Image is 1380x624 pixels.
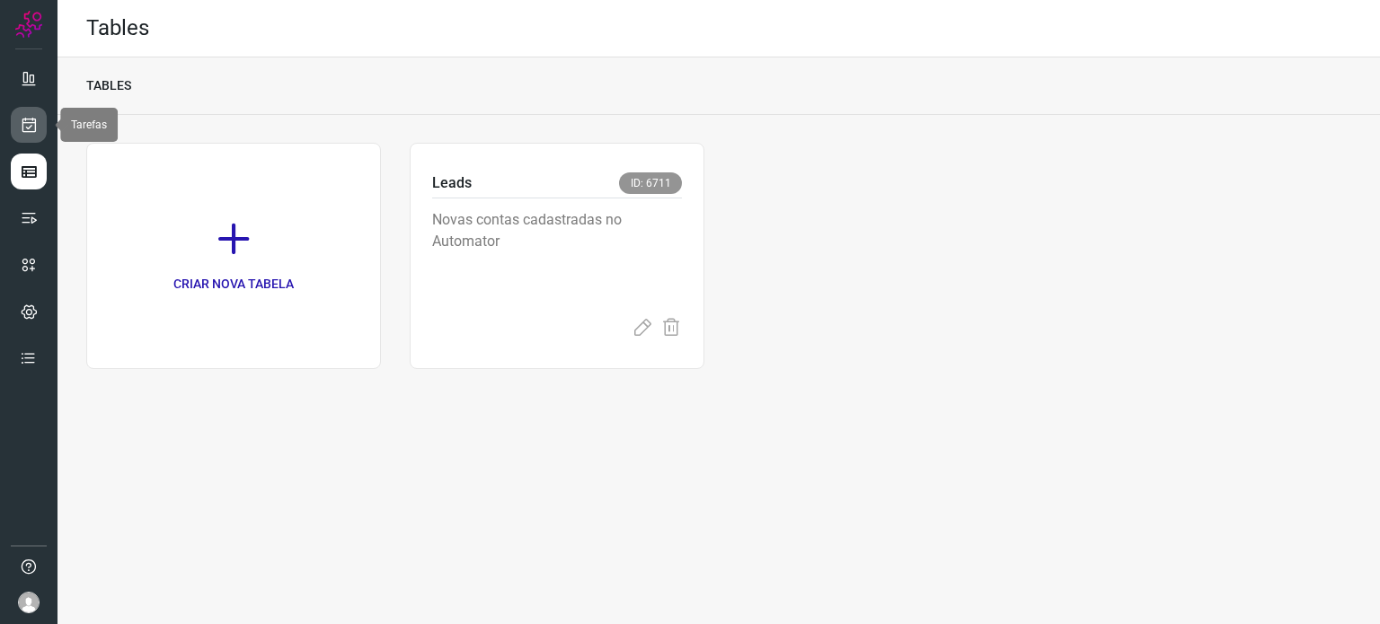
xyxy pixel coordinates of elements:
h2: Tables [86,15,149,41]
img: Logo [15,11,42,38]
p: Leads [432,172,472,194]
p: Novas contas cadastradas no Automator [432,209,682,299]
img: avatar-user-boy.jpg [18,592,40,613]
a: CRIAR NOVA TABELA [86,143,381,369]
span: Tarefas [71,119,107,131]
p: TABLES [86,76,131,95]
p: CRIAR NOVA TABELA [173,275,294,294]
span: ID: 6711 [619,172,682,194]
